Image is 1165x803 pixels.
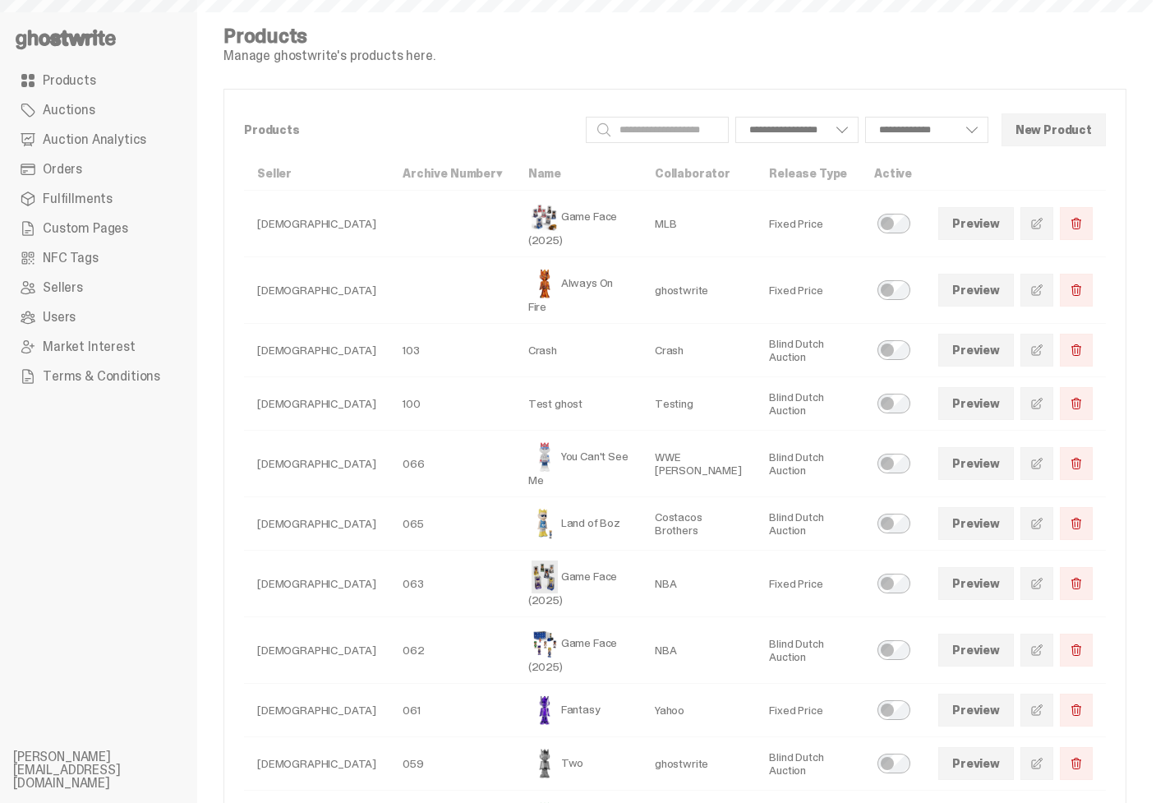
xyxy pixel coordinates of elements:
a: Auction Analytics [13,125,184,155]
span: Auction Analytics [43,133,146,146]
th: Name [515,157,642,191]
td: Blind Dutch Auction [756,324,861,377]
button: Delete Product [1060,207,1093,240]
h4: Products [223,26,435,46]
a: Market Interest [13,332,184,362]
button: Delete Product [1060,334,1093,367]
a: Preview [938,567,1014,600]
button: New Product [1002,113,1106,146]
td: Crash [515,324,642,377]
span: Custom Pages [43,222,128,235]
td: Blind Dutch Auction [756,737,861,791]
img: Game Face (2025) [528,201,561,233]
a: Orders [13,155,184,184]
span: Terms & Conditions [43,370,160,383]
td: Fantasy [515,684,642,737]
th: Release Type [756,157,861,191]
span: Users [43,311,76,324]
td: [DEMOGRAPHIC_DATA] [244,737,389,791]
td: Crash [642,324,756,377]
td: 065 [389,497,515,551]
td: Costacos Brothers [642,497,756,551]
td: Game Face (2025) [515,617,642,684]
a: Preview [938,634,1014,667]
img: Game Face (2025) [528,561,561,593]
td: Fixed Price [756,551,861,617]
a: Sellers [13,273,184,302]
td: Blind Dutch Auction [756,497,861,551]
td: Testing [642,377,756,431]
td: 103 [389,324,515,377]
a: Preview [938,507,1014,540]
button: Delete Product [1060,274,1093,307]
span: Orders [43,163,82,176]
a: Users [13,302,184,332]
a: Preview [938,694,1014,727]
td: Blind Dutch Auction [756,377,861,431]
span: Products [43,74,96,87]
a: Products [13,66,184,95]
td: 062 [389,617,515,684]
td: 059 [389,737,515,791]
button: Delete Product [1060,447,1093,480]
a: Terms & Conditions [13,362,184,391]
img: Two [528,747,561,780]
td: 063 [389,551,515,617]
td: Blind Dutch Auction [756,617,861,684]
a: Preview [938,747,1014,780]
span: NFC Tags [43,252,99,265]
button: Delete Product [1060,567,1093,600]
a: Archive Number▾ [403,166,502,181]
a: Preview [938,387,1014,420]
th: Collaborator [642,157,756,191]
td: Test ghost [515,377,642,431]
td: Fixed Price [756,684,861,737]
a: Fulfillments [13,184,184,214]
button: Delete Product [1060,694,1093,727]
td: [DEMOGRAPHIC_DATA] [244,431,389,497]
td: [DEMOGRAPHIC_DATA] [244,377,389,431]
th: Seller [244,157,389,191]
button: Delete Product [1060,634,1093,667]
td: ghostwrite [642,737,756,791]
p: Manage ghostwrite's products here. [223,49,435,62]
a: Active [874,166,912,181]
img: Land of Boz [528,507,561,540]
img: Game Face (2025) [528,627,561,660]
span: ▾ [496,166,502,181]
td: [DEMOGRAPHIC_DATA] [244,551,389,617]
button: Delete Product [1060,747,1093,780]
td: NBA [642,551,756,617]
span: Market Interest [43,340,136,353]
td: 066 [389,431,515,497]
td: Fixed Price [756,257,861,324]
td: Yahoo [642,684,756,737]
img: Always On Fire [528,267,561,300]
a: Preview [938,447,1014,480]
span: Sellers [43,281,83,294]
td: Game Face (2025) [515,551,642,617]
button: Delete Product [1060,507,1093,540]
td: 061 [389,684,515,737]
td: Two [515,737,642,791]
td: Blind Dutch Auction [756,431,861,497]
a: Preview [938,274,1014,307]
td: WWE [PERSON_NAME] [642,431,756,497]
td: [DEMOGRAPHIC_DATA] [244,617,389,684]
td: Land of Boz [515,497,642,551]
a: Preview [938,334,1014,367]
a: Preview [938,207,1014,240]
td: MLB [642,191,756,257]
td: [DEMOGRAPHIC_DATA] [244,684,389,737]
li: [PERSON_NAME][EMAIL_ADDRESS][DOMAIN_NAME] [13,750,210,790]
td: You Can't See Me [515,431,642,497]
p: Products [244,124,573,136]
span: Fulfillments [43,192,113,205]
td: Fixed Price [756,191,861,257]
td: Game Face (2025) [515,191,642,257]
span: Auctions [43,104,95,117]
td: NBA [642,617,756,684]
a: NFC Tags [13,243,184,273]
a: Auctions [13,95,184,125]
td: [DEMOGRAPHIC_DATA] [244,191,389,257]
